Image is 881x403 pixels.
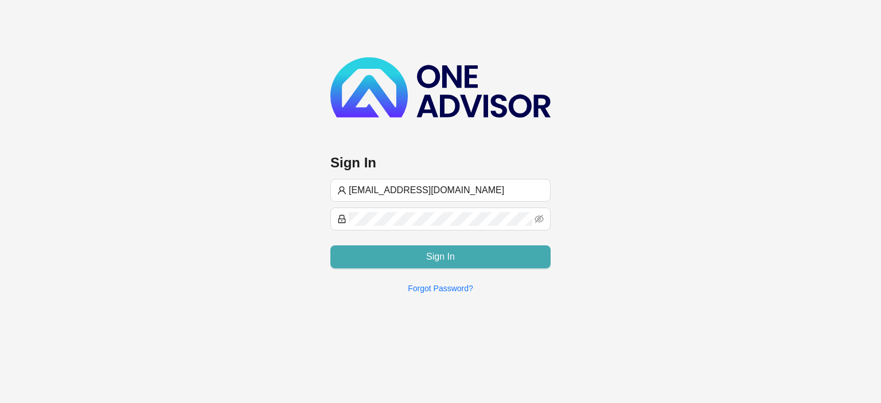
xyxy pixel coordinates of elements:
span: eye-invisible [535,214,544,224]
button: Sign In [330,245,551,268]
span: Sign In [426,250,455,264]
input: Username [349,183,544,197]
span: lock [337,214,346,224]
img: b89e593ecd872904241dc73b71df2e41-logo-dark.svg [330,57,551,118]
h3: Sign In [330,154,551,172]
a: Forgot Password? [408,284,473,293]
span: user [337,186,346,195]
